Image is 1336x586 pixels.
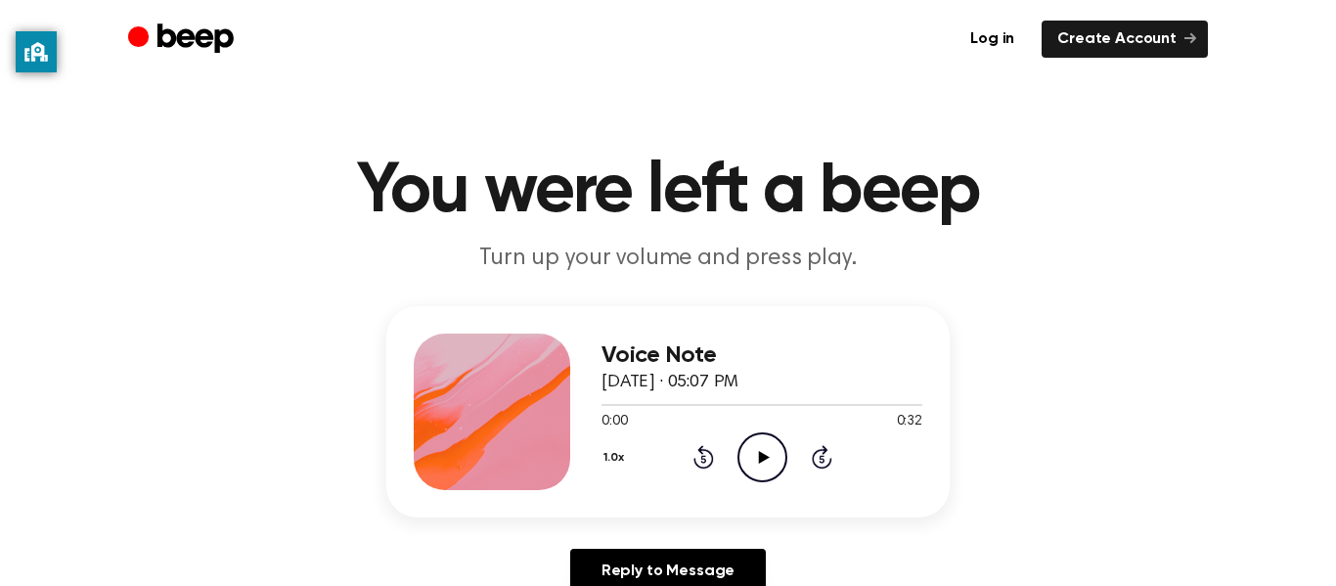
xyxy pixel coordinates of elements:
a: Create Account [1042,21,1208,58]
a: Beep [128,21,239,59]
span: 0:32 [897,412,922,432]
a: Log in [955,21,1030,58]
button: 1.0x [601,441,632,474]
span: [DATE] · 05:07 PM [601,374,738,391]
p: Turn up your volume and press play. [292,243,1044,275]
h1: You were left a beep [167,157,1169,227]
span: 0:00 [601,412,627,432]
h3: Voice Note [601,342,922,369]
button: privacy banner [16,31,57,72]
